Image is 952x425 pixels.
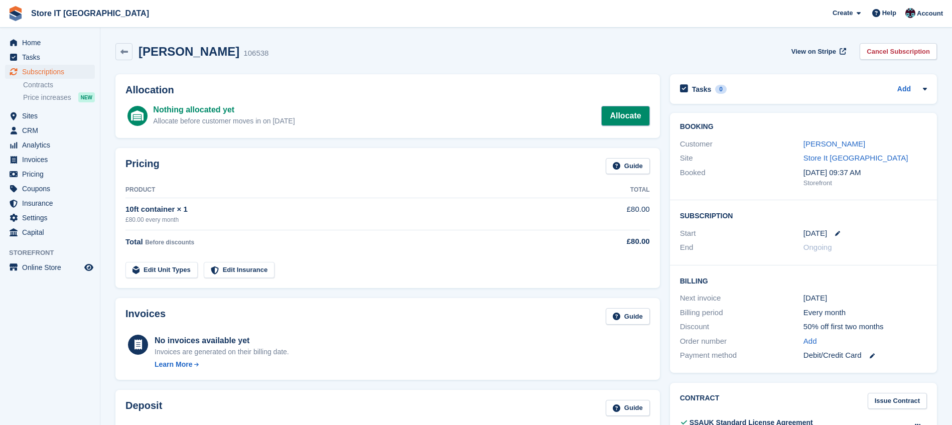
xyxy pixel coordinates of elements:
[791,47,836,57] span: View on Stripe
[5,65,95,79] a: menu
[5,153,95,167] a: menu
[680,393,720,409] h2: Contract
[803,178,927,188] div: Storefront
[5,260,95,274] a: menu
[803,243,832,251] span: Ongoing
[22,138,82,152] span: Analytics
[905,8,915,18] img: James Campbell Adamson
[155,347,289,357] div: Invoices are generated on their billing date.
[78,92,95,102] div: NEW
[5,225,95,239] a: menu
[125,215,580,224] div: £80.00 every month
[8,6,23,21] img: stora-icon-8386f47178a22dfd0bd8f6a31ec36ba5ce8667c1dd55bd0f319d3a0aa187defe.svg
[23,93,71,102] span: Price increases
[125,158,160,175] h2: Pricing
[803,154,908,162] a: Store It [GEOGRAPHIC_DATA]
[680,336,803,347] div: Order number
[153,104,295,116] div: Nothing allocated yet
[22,123,82,137] span: CRM
[680,307,803,319] div: Billing period
[125,182,580,198] th: Product
[860,43,937,60] a: Cancel Subscription
[580,182,650,198] th: Total
[5,50,95,64] a: menu
[680,321,803,333] div: Discount
[22,109,82,123] span: Sites
[155,359,192,370] div: Learn More
[23,80,95,90] a: Contracts
[5,211,95,225] a: menu
[680,275,927,286] h2: Billing
[22,50,82,64] span: Tasks
[680,210,927,220] h2: Subscription
[917,9,943,19] span: Account
[787,43,848,60] a: View on Stripe
[5,196,95,210] a: menu
[606,308,650,325] a: Guide
[204,262,275,278] a: Edit Insurance
[680,123,927,131] h2: Booking
[803,167,927,179] div: [DATE] 09:37 AM
[803,228,827,239] time: 2025-09-26 00:00:00 UTC
[22,196,82,210] span: Insurance
[22,260,82,274] span: Online Store
[155,359,289,370] a: Learn More
[125,204,580,215] div: 10ft container × 1
[5,138,95,152] a: menu
[680,242,803,253] div: End
[5,167,95,181] a: menu
[5,123,95,137] a: menu
[23,92,95,103] a: Price increases NEW
[680,350,803,361] div: Payment method
[606,400,650,416] a: Guide
[580,236,650,247] div: £80.00
[803,139,865,148] a: [PERSON_NAME]
[22,182,82,196] span: Coupons
[125,84,650,96] h2: Allocation
[27,5,153,22] a: Store IT [GEOGRAPHIC_DATA]
[692,85,712,94] h2: Tasks
[803,321,927,333] div: 50% off first two months
[833,8,853,18] span: Create
[897,84,911,95] a: Add
[680,138,803,150] div: Customer
[715,85,727,94] div: 0
[680,167,803,188] div: Booked
[139,45,239,58] h2: [PERSON_NAME]
[9,248,100,258] span: Storefront
[5,36,95,50] a: menu
[606,158,650,175] a: Guide
[5,182,95,196] a: menu
[83,261,95,273] a: Preview store
[803,307,927,319] div: Every month
[680,228,803,239] div: Start
[580,198,650,230] td: £80.00
[601,106,649,126] a: Allocate
[803,350,927,361] div: Debit/Credit Card
[882,8,896,18] span: Help
[125,237,143,246] span: Total
[22,36,82,50] span: Home
[5,109,95,123] a: menu
[125,400,162,416] h2: Deposit
[145,239,194,246] span: Before discounts
[680,293,803,304] div: Next invoice
[22,225,82,239] span: Capital
[22,167,82,181] span: Pricing
[125,262,198,278] a: Edit Unit Types
[22,153,82,167] span: Invoices
[803,336,817,347] a: Add
[155,335,289,347] div: No invoices available yet
[22,65,82,79] span: Subscriptions
[243,48,268,59] div: 106538
[153,116,295,126] div: Allocate before customer moves in on [DATE]
[868,393,927,409] a: Issue Contract
[125,308,166,325] h2: Invoices
[680,153,803,164] div: Site
[22,211,82,225] span: Settings
[803,293,927,304] div: [DATE]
